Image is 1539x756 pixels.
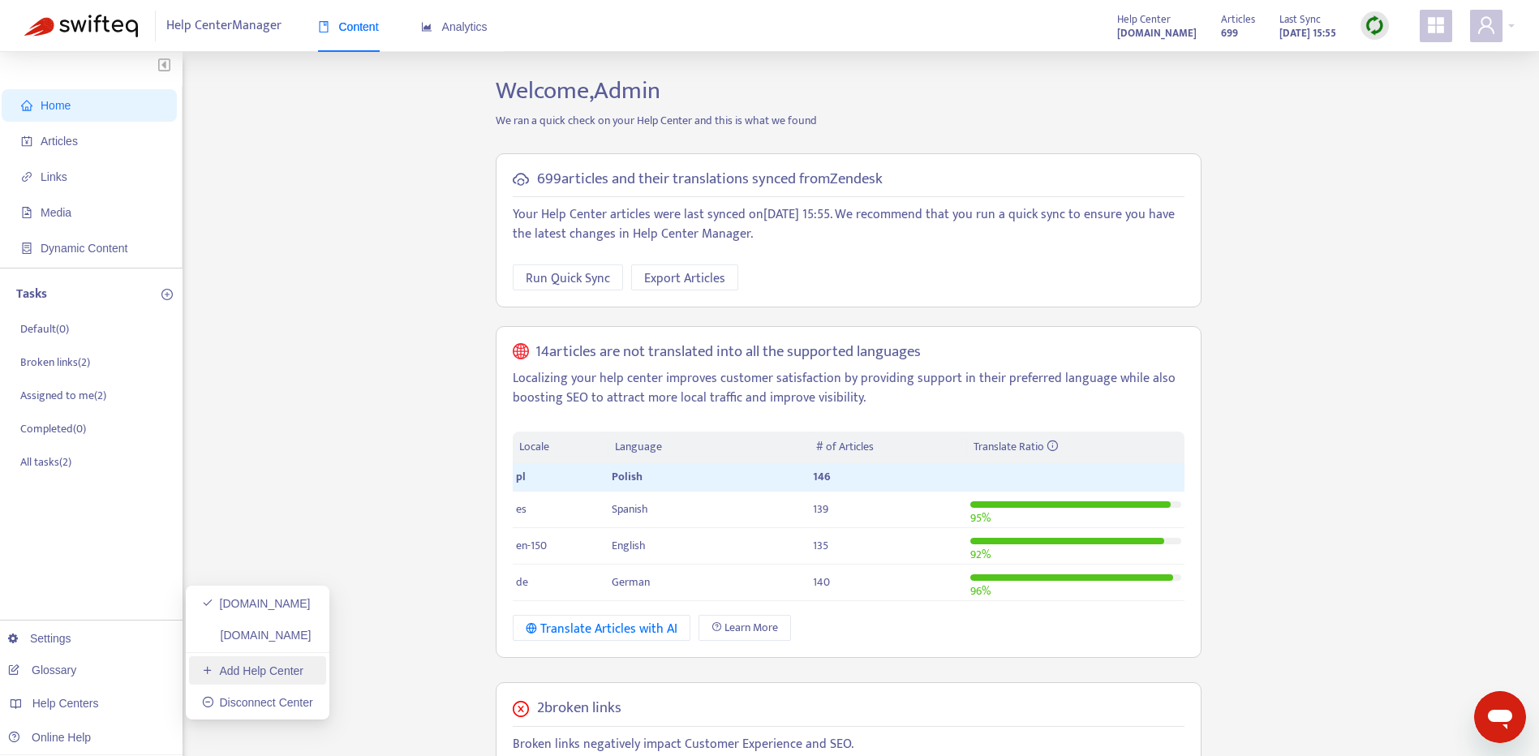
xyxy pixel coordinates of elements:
div: Translate Ratio [974,438,1178,456]
iframe: Przycisk uruchamiania okna komunikatora, konwersacja w toku [1474,691,1526,743]
span: German [612,573,650,591]
span: Articles [41,135,78,148]
span: 92 % [970,545,991,564]
button: Run Quick Sync [513,264,623,290]
a: [DOMAIN_NAME] [202,629,312,642]
p: Broken links ( 2 ) [20,354,90,371]
strong: [DATE] 15:55 [1279,24,1336,42]
th: # of Articles [810,432,966,463]
span: user [1477,15,1496,35]
a: [DOMAIN_NAME] [1117,24,1197,42]
p: Your Help Center articles were last synced on [DATE] 15:55 . We recommend that you run a quick sy... [513,205,1184,244]
button: Translate Articles with AI [513,615,690,641]
span: home [21,100,32,111]
span: global [513,343,529,362]
p: Completed ( 0 ) [20,420,86,437]
img: sync.dc5367851b00ba804db3.png [1365,15,1385,36]
p: Default ( 0 ) [20,320,69,337]
span: de [516,573,528,591]
h5: 14 articles are not translated into all the supported languages [535,343,921,362]
span: Polish [612,467,643,486]
span: area-chart [421,21,432,32]
span: cloud-sync [513,171,529,187]
a: Disconnect Center [202,696,313,709]
span: Run Quick Sync [526,268,610,289]
img: Swifteq [24,15,138,37]
span: 140 [813,573,830,591]
h5: 699 articles and their translations synced from Zendesk [537,170,883,189]
span: appstore [1426,15,1446,35]
a: Online Help [8,731,91,744]
span: 135 [813,536,828,555]
span: Links [41,170,67,183]
span: container [21,243,32,254]
a: Learn More [699,615,791,641]
p: All tasks ( 2 ) [20,453,71,470]
span: Content [318,20,379,33]
span: 96 % [970,582,991,600]
strong: 699 [1221,24,1238,42]
span: Welcome, Admin [496,71,660,111]
span: 139 [813,500,828,518]
span: Learn More [724,619,778,637]
h5: 2 broken links [537,699,621,718]
span: Help Center Manager [166,11,282,41]
span: Media [41,206,71,219]
span: Help Centers [32,697,99,710]
span: file-image [21,207,32,218]
span: English [612,536,646,555]
span: account-book [21,135,32,147]
span: es [516,500,527,518]
span: close-circle [513,701,529,717]
span: en-150 [516,536,547,555]
span: Last Sync [1279,11,1321,28]
p: Tasks [16,285,47,304]
a: Glossary [8,664,76,677]
p: Localizing your help center improves customer satisfaction by providing support in their preferre... [513,369,1184,408]
span: Help Center [1117,11,1171,28]
span: Analytics [421,20,488,33]
span: Export Articles [644,268,725,289]
span: link [21,171,32,183]
span: 95 % [970,509,991,527]
span: book [318,21,329,32]
span: plus-circle [161,289,173,300]
span: Articles [1221,11,1255,28]
span: Home [41,99,71,112]
p: We ran a quick check on your Help Center and this is what we found [484,112,1214,129]
span: Dynamic Content [41,242,127,255]
a: [DOMAIN_NAME] [202,597,311,610]
button: Export Articles [631,264,738,290]
span: pl [516,467,526,486]
div: Translate Articles with AI [526,619,677,639]
th: Language [608,432,810,463]
span: Spanish [612,500,648,518]
span: 146 [813,467,831,486]
p: Assigned to me ( 2 ) [20,387,106,404]
a: Settings [8,632,71,645]
th: Locale [513,432,608,463]
a: Add Help Center [202,664,303,677]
